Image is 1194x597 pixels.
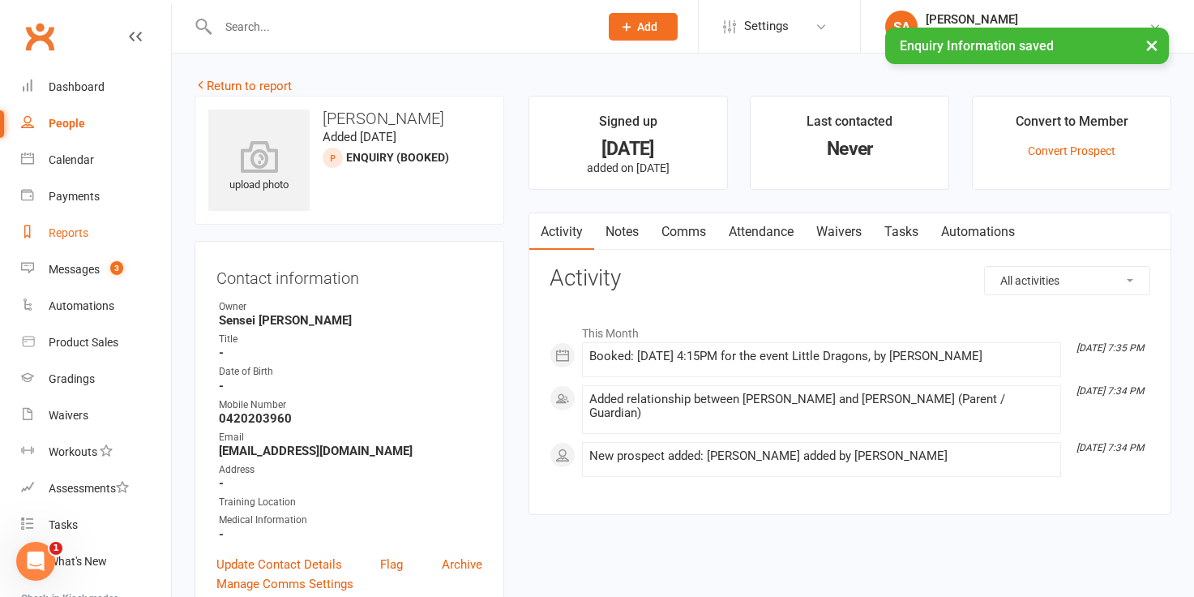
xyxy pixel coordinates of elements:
div: upload photo [208,140,310,194]
a: Messages 3 [21,251,171,288]
a: Manage Comms Settings [216,574,353,594]
a: Calendar [21,142,171,178]
a: Tasks [21,507,171,543]
span: Enquiry (Booked) [346,151,449,164]
strong: - [219,527,482,542]
div: Payments [49,190,100,203]
div: Owner [219,299,482,315]
div: SA [885,11,918,43]
div: What's New [49,555,107,568]
a: Attendance [717,213,805,251]
div: Reports [49,226,88,239]
strong: 0420203960 [219,411,482,426]
strong: - [219,346,482,360]
a: Notes [594,213,650,251]
a: Tasks [873,213,930,251]
strong: - [219,476,482,491]
strong: - [219,379,482,393]
iframe: Intercom live chat [16,542,55,581]
i: [DATE] 7:34 PM [1076,442,1144,453]
div: Email [219,430,482,445]
time: Added [DATE] [323,130,396,144]
h3: [PERSON_NAME] [208,110,490,127]
a: Waivers [805,213,873,251]
a: Gradings [21,361,171,397]
div: Training Location [219,495,482,510]
a: Workouts [21,434,171,470]
strong: [EMAIL_ADDRESS][DOMAIN_NAME] [219,444,482,458]
a: Update Contact Details [216,555,342,574]
a: Automations [21,288,171,324]
div: Product Sales [49,336,118,349]
button: Add [609,13,678,41]
div: Calendar [49,153,94,166]
i: [DATE] 7:35 PM [1076,342,1144,354]
div: Messages [49,263,100,276]
p: added on [DATE] [544,161,713,174]
div: Never [765,140,934,157]
strong: Sensei [PERSON_NAME] [219,313,482,328]
a: Flag [380,555,403,574]
a: Waivers [21,397,171,434]
div: Tasks [49,518,78,531]
a: Product Sales [21,324,171,361]
a: Return to report [195,79,292,93]
div: Convert to Member [1016,111,1128,140]
div: Address [219,462,482,478]
div: Gradings [49,372,95,385]
div: Date of Birth [219,364,482,380]
div: Added relationship between [PERSON_NAME] and [PERSON_NAME] (Parent / Guardian) [589,393,1054,420]
a: Comms [650,213,717,251]
i: [DATE] 7:34 PM [1076,385,1144,397]
a: What's New [21,543,171,580]
h3: Contact information [216,263,482,287]
a: Reports [21,215,171,251]
div: Dashboard [49,80,105,93]
a: Convert Prospect [1028,144,1115,157]
div: Black Belt Martial Arts [GEOGRAPHIC_DATA] [926,27,1149,41]
div: Medical Information [219,513,482,528]
div: Enquiry Information saved [885,28,1169,64]
div: [DATE] [544,140,713,157]
a: Activity [529,213,594,251]
span: 3 [110,261,123,275]
li: This Month [550,316,1150,342]
div: Waivers [49,409,88,422]
span: Settings [744,8,789,45]
span: Add [637,20,657,33]
span: 1 [49,542,62,555]
div: Mobile Number [219,397,482,413]
a: Dashboard [21,69,171,105]
div: Booked: [DATE] 4:15PM for the event Little Dragons, by [PERSON_NAME] [589,350,1054,363]
input: Search... [213,15,588,38]
div: [PERSON_NAME] [926,12,1149,27]
div: Automations [49,299,114,312]
a: People [21,105,171,142]
a: Assessments [21,470,171,507]
div: Signed up [599,111,657,140]
div: New prospect added: [PERSON_NAME] added by [PERSON_NAME] [589,449,1054,463]
a: Archive [442,555,482,574]
div: Title [219,332,482,347]
div: Assessments [49,482,129,495]
a: Automations [930,213,1026,251]
div: Workouts [49,445,97,458]
div: People [49,117,85,130]
button: × [1137,28,1166,62]
a: Payments [21,178,171,215]
a: Clubworx [19,16,60,57]
div: Last contacted [807,111,892,140]
h3: Activity [550,266,1150,291]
